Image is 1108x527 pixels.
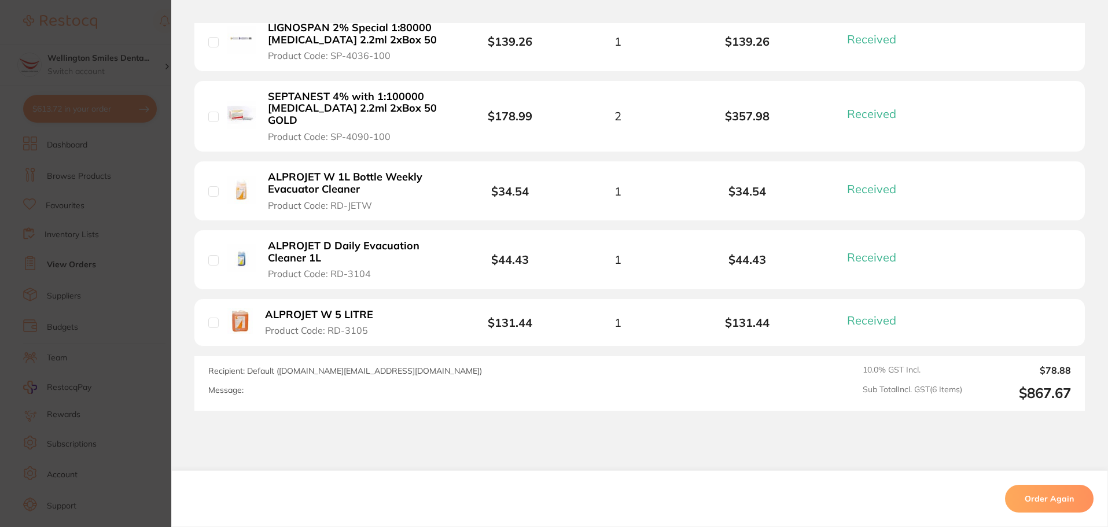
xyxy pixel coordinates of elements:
[683,253,812,266] b: $44.43
[227,244,256,272] img: ALPROJET D Daily Evacuation Cleaner 1L
[488,109,532,123] b: $178.99
[227,26,256,54] img: LIGNOSPAN 2% Special 1:80000 adrenalin 2.2ml 2xBox 50
[268,22,447,46] b: LIGNOSPAN 2% Special 1:80000 [MEDICAL_DATA] 2.2ml 2xBox 50
[268,171,447,195] b: ALPROJET W 1L Bottle Weekly Evacuator Cleaner
[844,182,910,196] button: Received
[863,365,962,375] span: 10.0 % GST Incl.
[683,316,812,329] b: $131.44
[488,315,532,330] b: $131.44
[614,253,621,266] span: 1
[683,109,812,123] b: $357.98
[268,240,447,264] b: ALPROJET D Daily Evacuation Cleaner 1L
[971,385,1071,401] output: $867.67
[844,250,910,264] button: Received
[264,171,450,211] button: ALPROJET W 1L Bottle Weekly Evacuator Cleaner Product Code: RD-JETW
[1005,485,1094,513] button: Order Again
[264,21,450,62] button: LIGNOSPAN 2% Special 1:80000 [MEDICAL_DATA] 2.2ml 2xBox 50 Product Code: SP-4036-100
[863,385,962,401] span: Sub Total Incl. GST ( 6 Items)
[488,34,532,49] b: $139.26
[227,308,253,334] img: ALPROJET W 5 LITRE
[683,35,812,48] b: $139.26
[264,90,450,142] button: SEPTANEST 4% with 1:100000 [MEDICAL_DATA] 2.2ml 2xBox 50 GOLD Product Code: SP-4090-100
[847,32,896,46] span: Received
[971,365,1071,375] output: $78.88
[262,308,388,337] button: ALPROJET W 5 LITRE Product Code: RD-3105
[614,185,621,198] span: 1
[614,109,621,123] span: 2
[847,250,896,264] span: Received
[268,131,391,142] span: Product Code: SP-4090-100
[208,385,244,395] label: Message:
[844,32,910,46] button: Received
[268,91,447,127] b: SEPTANEST 4% with 1:100000 [MEDICAL_DATA] 2.2ml 2xBox 50 GOLD
[844,313,910,327] button: Received
[268,268,371,279] span: Product Code: RD-3104
[227,176,256,204] img: ALPROJET W 1L Bottle Weekly Evacuator Cleaner
[264,239,450,280] button: ALPROJET D Daily Evacuation Cleaner 1L Product Code: RD-3104
[614,316,621,329] span: 1
[614,35,621,48] span: 1
[847,182,896,196] span: Received
[265,325,368,336] span: Product Code: RD-3105
[265,309,373,321] b: ALPROJET W 5 LITRE
[847,106,896,121] span: Received
[208,366,482,376] span: Recipient: Default ( [DOMAIN_NAME][EMAIL_ADDRESS][DOMAIN_NAME] )
[268,50,391,61] span: Product Code: SP-4036-100
[844,106,910,121] button: Received
[847,313,896,327] span: Received
[227,101,256,130] img: SEPTANEST 4% with 1:100000 adrenalin 2.2ml 2xBox 50 GOLD
[268,200,372,211] span: Product Code: RD-JETW
[491,184,529,198] b: $34.54
[491,252,529,267] b: $44.43
[683,185,812,198] b: $34.54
